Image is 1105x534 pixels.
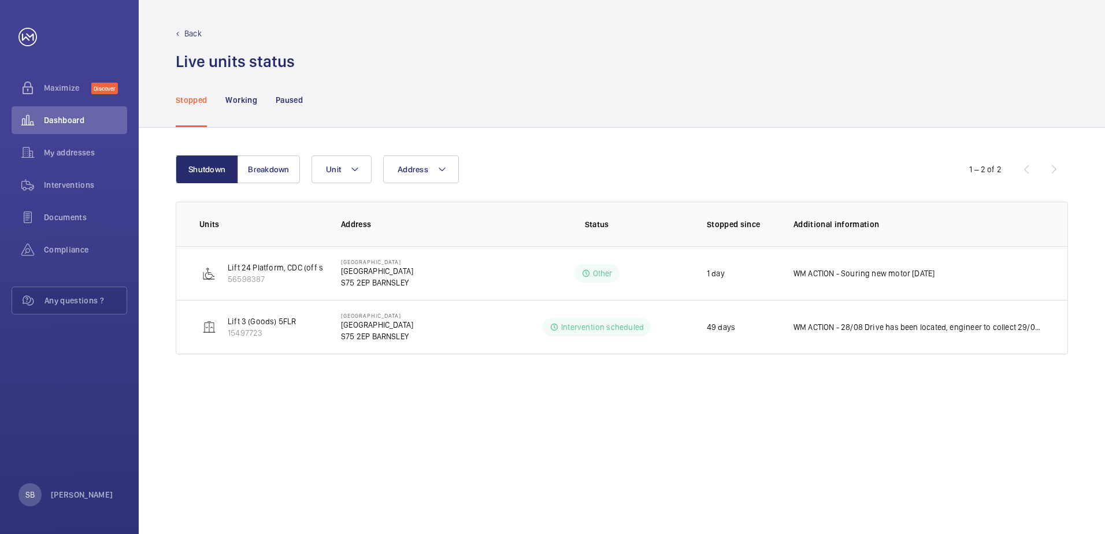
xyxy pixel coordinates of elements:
p: 1 day [707,268,725,279]
button: Shutdown [176,155,238,183]
p: Back [184,28,202,39]
p: [GEOGRAPHIC_DATA] [341,265,413,277]
p: Lift 3 (Goods) 5FLR [228,316,296,327]
p: S75 2EP BARNSLEY [341,331,413,342]
p: WM ACTION - Souring new motor [DATE] [793,268,935,279]
span: My addresses [44,147,127,158]
p: Stopped [176,94,207,106]
span: Address [398,165,428,174]
button: Breakdown [238,155,300,183]
p: WM ACTION - 28/08 Drive has been located, engineer to collect 29/08 and install w/c 01/09 [793,321,1044,333]
span: Any questions ? [45,295,127,306]
p: 49 days [707,321,735,333]
p: Lift 24 Platform, CDC (off site) [228,262,335,273]
span: Maximize [44,82,91,94]
p: S75 2EP BARNSLEY [341,277,413,288]
p: [GEOGRAPHIC_DATA] [341,319,413,331]
p: Address [341,218,505,230]
p: Working [225,94,257,106]
p: Paused [276,94,303,106]
p: [PERSON_NAME] [51,489,113,500]
p: [GEOGRAPHIC_DATA] [341,258,413,265]
p: Units [199,218,322,230]
p: Stopped since [707,218,775,230]
p: [GEOGRAPHIC_DATA] [341,312,413,319]
span: Dashboard [44,114,127,126]
button: Unit [312,155,372,183]
p: 15497723 [228,327,296,339]
p: 56598387 [228,273,335,285]
img: platform_lift.svg [202,266,216,280]
p: Intervention scheduled [561,321,644,333]
p: SB [25,489,35,500]
span: Discover [91,83,118,94]
h1: Live units status [176,51,295,72]
p: Other [593,268,613,279]
button: Address [383,155,459,183]
span: Documents [44,212,127,223]
span: Unit [326,165,341,174]
span: Compliance [44,244,127,255]
div: 1 – 2 of 2 [969,164,1002,175]
span: Interventions [44,179,127,191]
p: Status [513,218,680,230]
img: elevator.svg [202,320,216,334]
p: Additional information [793,218,1044,230]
